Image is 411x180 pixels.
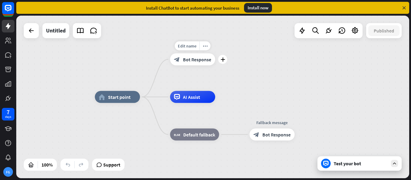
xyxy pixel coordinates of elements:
[108,94,131,100] span: Start point
[244,3,272,13] div: Install now
[40,160,54,169] div: 100%
[262,132,291,138] span: Bot Response
[178,43,196,49] span: Edit name
[368,25,400,36] button: Published
[174,56,180,63] i: block_bot_response
[253,132,259,138] i: block_bot_response
[3,167,13,177] div: FG
[5,115,11,119] div: days
[203,44,208,48] i: more_horiz
[103,160,120,169] span: Support
[46,23,66,38] div: Untitled
[221,57,225,62] i: plus
[183,132,215,138] span: Default fallback
[183,94,200,100] span: AI Assist
[183,56,211,63] span: Bot Response
[174,132,180,138] i: block_fallback
[146,5,239,11] div: Install ChatBot to start automating your business
[245,120,299,126] div: Fallback message
[2,108,14,121] a: 7 days
[334,160,388,166] div: Test your bot
[7,109,10,115] div: 7
[99,94,105,100] i: home_2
